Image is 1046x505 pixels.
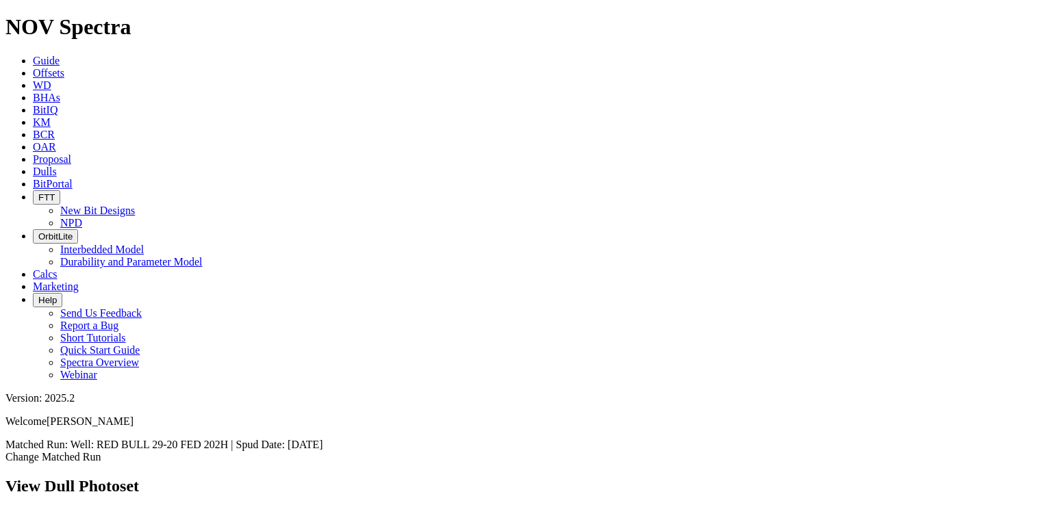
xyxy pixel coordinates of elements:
a: Change Matched Run [5,451,101,463]
span: Help [38,295,57,305]
a: BitIQ [33,104,58,116]
a: Durability and Parameter Model [60,256,203,268]
a: Report a Bug [60,320,118,331]
a: BHAs [33,92,60,103]
a: Spectra Overview [60,357,139,368]
button: OrbitLite [33,229,78,244]
a: BitPortal [33,178,73,190]
a: Send Us Feedback [60,307,142,319]
span: Well: RED BULL 29-20 FED 202H | Spud Date: [DATE] [71,439,323,450]
a: Offsets [33,67,64,79]
h1: NOV Spectra [5,14,1041,40]
a: Marketing [33,281,79,292]
a: Proposal [33,153,71,165]
span: [PERSON_NAME] [47,415,133,427]
span: FTT [38,192,55,203]
a: Calcs [33,268,58,280]
a: New Bit Designs [60,205,135,216]
a: Quick Start Guide [60,344,140,356]
button: Help [33,293,62,307]
a: Guide [33,55,60,66]
div: Version: 2025.2 [5,392,1041,404]
p: Welcome [5,415,1041,428]
a: Interbedded Model [60,244,144,255]
span: Matched Run: [5,439,68,450]
a: NPD [60,217,82,229]
a: WD [33,79,51,91]
a: Webinar [60,369,97,380]
a: Short Tutorials [60,332,126,344]
button: FTT [33,190,60,205]
a: Dulls [33,166,57,177]
a: OAR [33,141,56,153]
h2: View Dull Photoset [5,477,1041,495]
span: OrbitLite [38,231,73,242]
a: KM [33,116,51,128]
a: BCR [33,129,55,140]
